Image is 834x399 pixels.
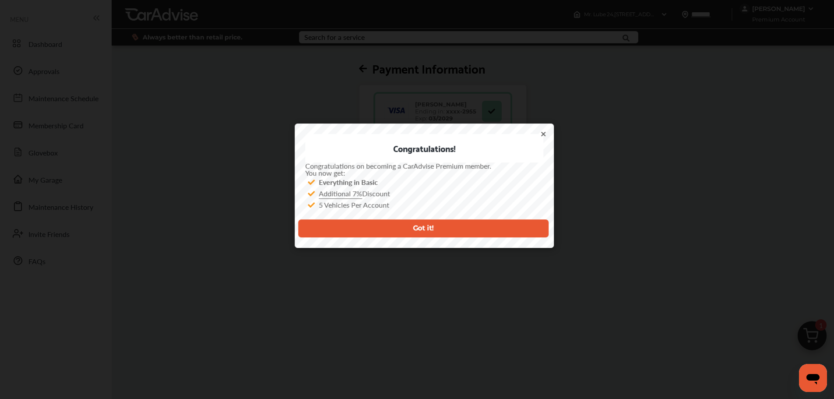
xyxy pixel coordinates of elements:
div: Congratulations! [305,134,543,162]
u: Additional 7% [319,188,362,198]
span: Congratulations on becoming a CarAdvise Premium member. [305,161,491,171]
span: You now get: [305,168,345,178]
strong: Everything in Basic [319,177,378,187]
button: Got it! [298,219,549,237]
div: 5 Vehicles Per Account [305,199,543,211]
span: Discount [319,188,390,198]
iframe: Button to launch messaging window [799,364,827,392]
